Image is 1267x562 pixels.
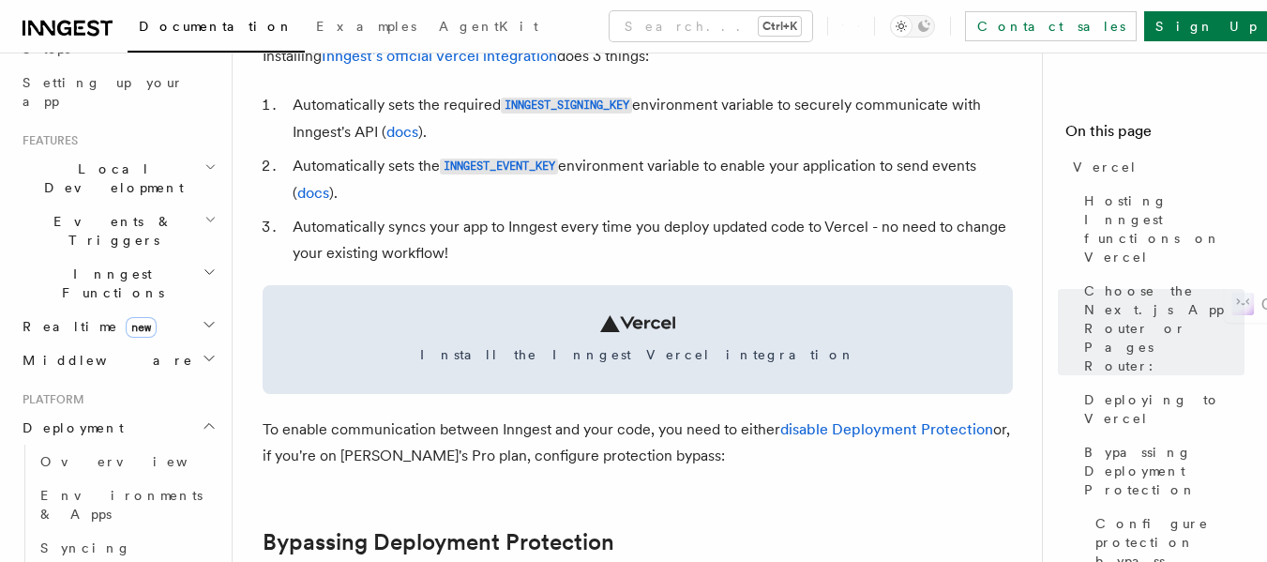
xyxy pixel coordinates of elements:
[263,285,1013,394] a: Install the Inngest Vercel integration
[15,392,84,407] span: Platform
[1073,158,1138,176] span: Vercel
[40,540,131,555] span: Syncing
[1077,184,1244,274] a: Hosting Inngest functions on Vercel
[780,420,993,438] a: disable Deployment Protection
[316,19,416,34] span: Examples
[305,6,428,51] a: Examples
[23,75,184,109] span: Setting up your app
[1084,390,1244,428] span: Deploying to Vercel
[15,310,220,343] button: Realtimenew
[40,488,203,522] span: Environments & Apps
[610,11,812,41] button: Search...Ctrl+K
[287,153,1013,206] li: Automatically sets the environment variable to enable your application to send events ( ).
[1065,150,1244,184] a: Vercel
[128,6,305,53] a: Documentation
[15,133,78,148] span: Features
[501,96,632,114] a: INNGEST_SIGNING_KEY
[759,17,801,36] kbd: Ctrl+K
[890,15,935,38] button: Toggle dark mode
[263,529,614,555] a: Bypassing Deployment Protection
[33,478,220,531] a: Environments & Apps
[1077,435,1244,507] a: Bypassing Deployment Protection
[15,418,124,437] span: Deployment
[15,212,204,250] span: Events & Triggers
[1065,120,1244,150] h4: On this page
[1084,281,1244,375] span: Choose the Next.js App Router or Pages Router:
[15,317,157,336] span: Realtime
[440,157,558,175] a: INNGEST_EVENT_KEY
[15,152,220,205] button: Local Development
[139,19,294,34] span: Documentation
[15,159,204,197] span: Local Development
[1084,191,1244,266] span: Hosting Inngest functions on Vercel
[439,19,538,34] span: AgentKit
[15,411,220,445] button: Deployment
[15,205,220,257] button: Events & Triggers
[1077,383,1244,435] a: Deploying to Vercel
[285,345,990,364] span: Install the Inngest Vercel integration
[126,317,157,338] span: new
[287,214,1013,266] li: Automatically syncs your app to Inngest every time you deploy updated code to Vercel - no need to...
[965,11,1137,41] a: Contact sales
[33,445,220,478] a: Overview
[297,184,329,202] a: docs
[15,265,203,302] span: Inngest Functions
[15,351,193,370] span: Middleware
[263,43,1013,69] p: Installing does 3 things:
[263,417,1013,469] p: To enable communication between Inngest and your code, you need to either or, if you're on [PERSO...
[1084,443,1244,499] span: Bypassing Deployment Protection
[15,257,220,310] button: Inngest Functions
[40,454,234,469] span: Overview
[501,98,632,114] code: INNGEST_SIGNING_KEY
[386,123,418,141] a: docs
[1077,274,1244,383] a: Choose the Next.js App Router or Pages Router:
[428,6,550,51] a: AgentKit
[322,47,557,65] a: Inngest's official Vercel integration
[287,92,1013,145] li: Automatically sets the required environment variable to securely communicate with Inngest's API ( ).
[440,159,558,175] code: INNGEST_EVENT_KEY
[15,343,220,377] button: Middleware
[15,66,220,118] a: Setting up your app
